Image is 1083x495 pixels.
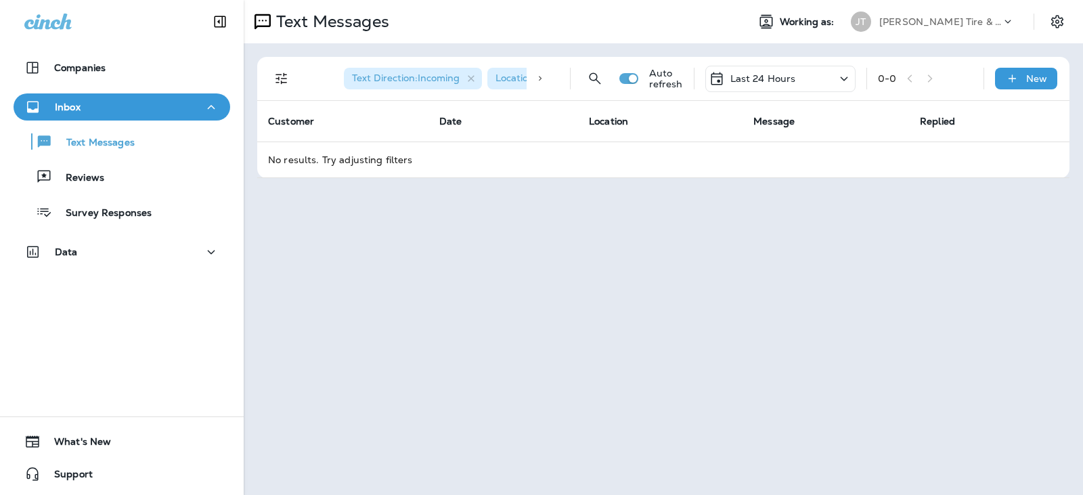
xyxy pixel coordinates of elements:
[344,68,482,89] div: Text Direction:Incoming
[271,12,389,32] p: Text Messages
[55,246,78,257] p: Data
[257,142,1069,177] td: No results. Try adjusting filters
[439,115,462,127] span: Date
[268,115,314,127] span: Customer
[14,238,230,265] button: Data
[487,68,731,89] div: Location:[GEOGRAPHIC_DATA][STREET_ADDRESS]
[780,16,837,28] span: Working as:
[753,115,795,127] span: Message
[201,8,239,35] button: Collapse Sidebar
[52,207,152,220] p: Survey Responses
[54,62,106,73] p: Companies
[878,73,896,84] div: 0 - 0
[14,163,230,191] button: Reviews
[1026,73,1047,84] p: New
[268,65,295,92] button: Filters
[14,460,230,488] button: Support
[649,68,683,89] p: Auto refresh
[589,115,628,127] span: Location
[14,93,230,121] button: Inbox
[1045,9,1069,34] button: Settings
[14,198,230,226] button: Survey Responses
[52,172,104,185] p: Reviews
[53,137,135,150] p: Text Messages
[55,102,81,112] p: Inbox
[352,72,460,84] span: Text Direction : Incoming
[851,12,871,32] div: JT
[581,65,609,92] button: Search Messages
[41,469,93,485] span: Support
[920,115,955,127] span: Replied
[730,73,796,84] p: Last 24 Hours
[41,436,111,452] span: What's New
[14,428,230,455] button: What's New
[14,127,230,156] button: Text Messages
[14,54,230,81] button: Companies
[495,72,736,84] span: Location : [GEOGRAPHIC_DATA][STREET_ADDRESS]
[879,16,1001,27] p: [PERSON_NAME] Tire & Auto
